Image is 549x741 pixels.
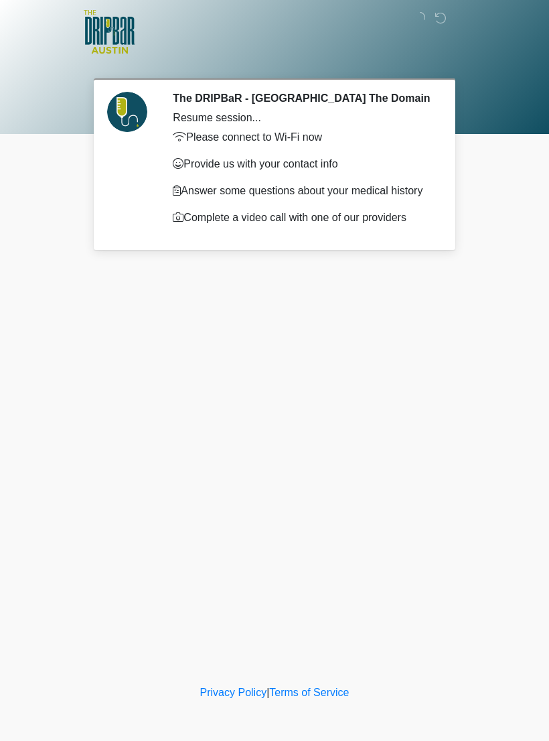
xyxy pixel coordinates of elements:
a: | [266,687,269,698]
img: Agent Avatar [107,92,147,132]
h2: The DRIPBaR - [GEOGRAPHIC_DATA] The Domain [173,92,432,105]
p: Complete a video call with one of our providers [173,210,432,226]
p: Provide us with your contact info [173,156,432,172]
p: Answer some questions about your medical history [173,183,432,199]
a: Privacy Policy [200,687,267,698]
a: Terms of Service [269,687,349,698]
div: Resume session... [173,110,432,126]
p: Please connect to Wi-Fi now [173,129,432,145]
img: The DRIPBaR - Austin The Domain Logo [84,10,135,54]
